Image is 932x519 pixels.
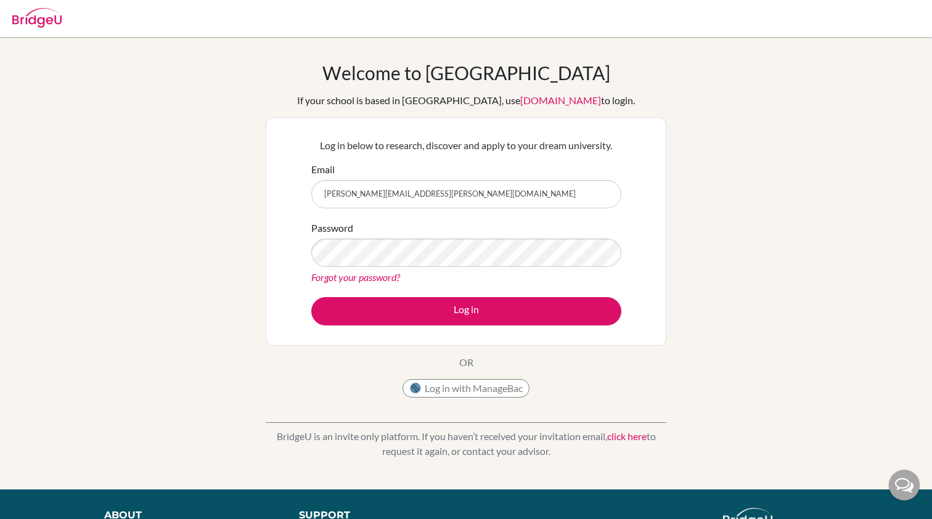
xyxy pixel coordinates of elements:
label: Email [311,162,335,177]
button: Log in with ManageBac [403,379,529,398]
a: [DOMAIN_NAME] [520,94,601,106]
img: Bridge-U [12,8,62,28]
a: click here [607,430,647,442]
h1: Welcome to [GEOGRAPHIC_DATA] [322,62,610,84]
button: Log in [311,297,621,325]
p: OR [459,355,473,370]
p: Log in below to research, discover and apply to your dream university. [311,138,621,153]
label: Password [311,221,353,235]
span: Help [28,9,54,20]
a: Forgot your password? [311,271,400,283]
p: BridgeU is an invite only platform. If you haven’t received your invitation email, to request it ... [266,429,666,459]
div: If your school is based in [GEOGRAPHIC_DATA], use to login. [297,93,635,108]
